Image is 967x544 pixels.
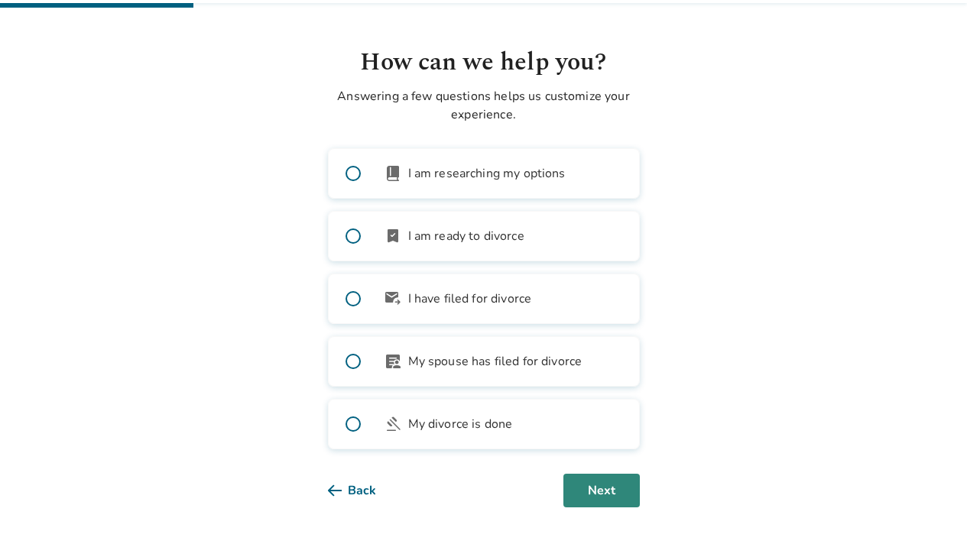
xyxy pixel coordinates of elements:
[408,352,582,371] span: My spouse has filed for divorce
[384,290,402,308] span: outgoing_mail
[384,352,402,371] span: article_person
[328,474,401,507] button: Back
[384,415,402,433] span: gavel
[384,164,402,183] span: book_2
[408,227,524,245] span: I am ready to divorce
[408,290,532,308] span: I have filed for divorce
[408,415,513,433] span: My divorce is done
[328,87,640,124] p: Answering a few questions helps us customize your experience.
[891,471,967,544] iframe: Chat Widget
[563,474,640,507] button: Next
[384,227,402,245] span: bookmark_check
[328,44,640,81] h1: How can we help you?
[408,164,566,183] span: I am researching my options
